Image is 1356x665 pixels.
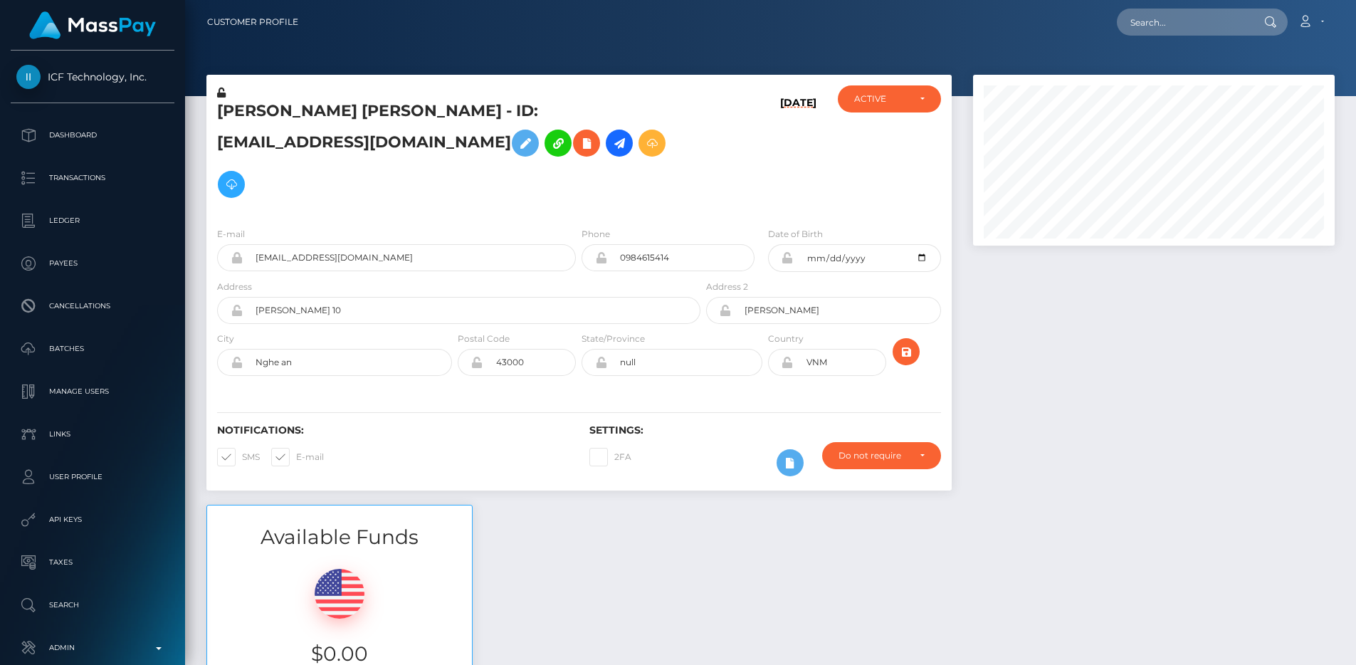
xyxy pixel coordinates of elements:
[207,7,298,37] a: Customer Profile
[207,523,472,551] h3: Available Funds
[16,595,169,616] p: Search
[11,288,174,324] a: Cancellations
[458,332,510,345] label: Postal Code
[1117,9,1251,36] input: Search...
[589,448,631,466] label: 2FA
[582,332,645,345] label: State/Province
[217,281,252,293] label: Address
[838,85,940,112] button: ACTIVE
[768,332,804,345] label: Country
[16,509,169,530] p: API Keys
[589,424,940,436] h6: Settings:
[16,295,169,317] p: Cancellations
[11,160,174,196] a: Transactions
[16,125,169,146] p: Dashboard
[11,117,174,153] a: Dashboard
[706,281,748,293] label: Address 2
[839,450,908,461] div: Do not require
[217,228,245,241] label: E-mail
[768,228,823,241] label: Date of Birth
[11,502,174,538] a: API Keys
[271,448,324,466] label: E-mail
[11,331,174,367] a: Batches
[217,100,693,205] h5: [PERSON_NAME] [PERSON_NAME] - ID: [EMAIL_ADDRESS][DOMAIN_NAME]
[11,417,174,452] a: Links
[780,97,816,210] h6: [DATE]
[217,448,260,466] label: SMS
[11,70,174,83] span: ICF Technology, Inc.
[16,338,169,360] p: Batches
[16,65,41,89] img: ICF Technology, Inc.
[315,569,364,619] img: USD.png
[822,442,940,469] button: Do not require
[217,332,234,345] label: City
[16,637,169,659] p: Admin
[16,381,169,402] p: Manage Users
[16,424,169,445] p: Links
[16,253,169,274] p: Payees
[217,424,568,436] h6: Notifications:
[11,374,174,409] a: Manage Users
[16,466,169,488] p: User Profile
[16,167,169,189] p: Transactions
[16,210,169,231] p: Ledger
[582,228,610,241] label: Phone
[11,459,174,495] a: User Profile
[854,93,908,105] div: ACTIVE
[11,545,174,580] a: Taxes
[606,130,633,157] a: Initiate Payout
[29,11,156,39] img: MassPay Logo
[11,587,174,623] a: Search
[16,552,169,573] p: Taxes
[11,203,174,239] a: Ledger
[11,246,174,281] a: Payees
